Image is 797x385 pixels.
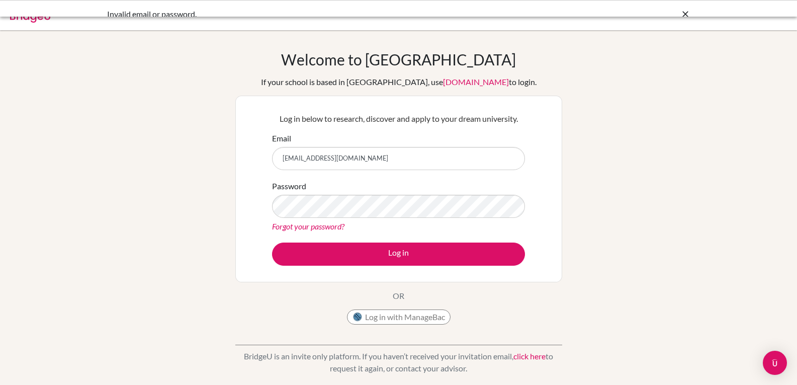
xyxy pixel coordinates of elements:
div: Invalid email or password. [107,8,540,20]
a: [DOMAIN_NAME] [443,77,509,87]
a: Forgot your password? [272,221,344,231]
p: BridgeU is an invite only platform. If you haven’t received your invitation email, to request it ... [235,350,562,374]
p: Log in below to research, discover and apply to your dream university. [272,113,525,125]
label: Password [272,180,306,192]
button: Log in [272,243,525,266]
label: Email [272,132,291,144]
div: If your school is based in [GEOGRAPHIC_DATA], use to login. [261,76,537,88]
a: click here [513,351,546,361]
div: Open Intercom Messenger [763,351,787,375]
p: OR [393,290,404,302]
button: Log in with ManageBac [347,310,451,325]
h1: Welcome to [GEOGRAPHIC_DATA] [281,50,516,68]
